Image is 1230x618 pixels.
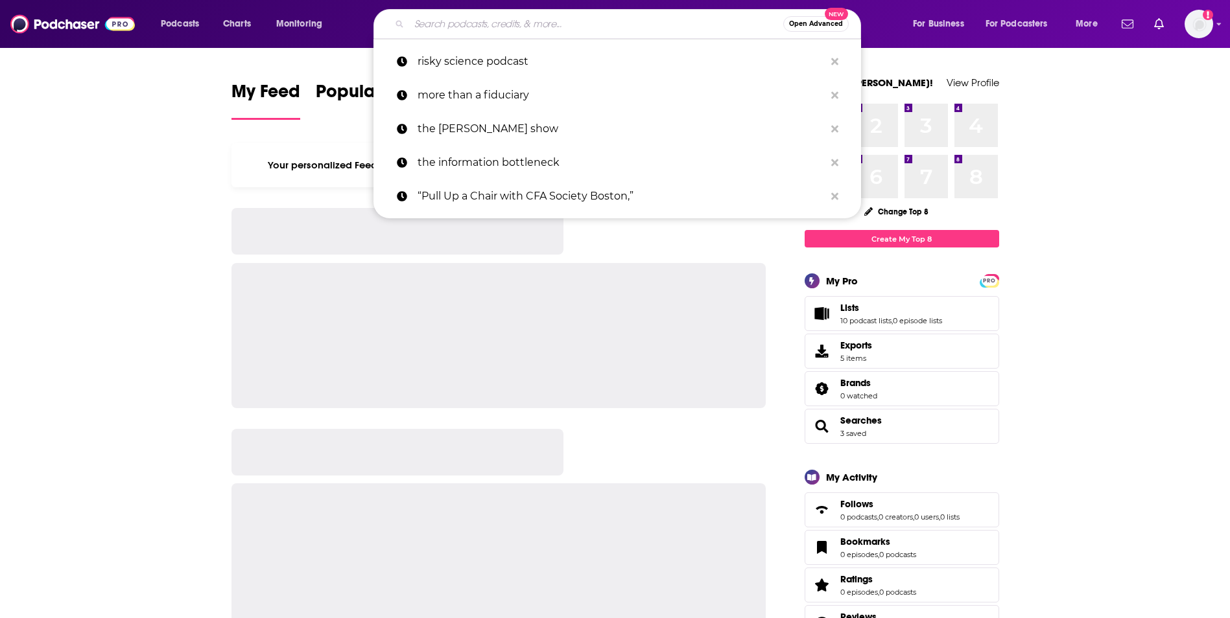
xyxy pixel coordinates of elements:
div: My Activity [826,471,877,483]
span: Searches [805,409,999,444]
span: Logged in as nshort92 [1185,10,1213,38]
a: 0 podcasts [879,588,916,597]
a: Bookmarks [809,538,835,556]
span: , [939,512,940,521]
span: 5 items [840,354,872,363]
a: Charts [215,14,259,34]
a: 0 podcasts [879,550,916,559]
a: Bookmarks [840,536,916,547]
img: Podchaser - Follow, Share and Rate Podcasts [10,12,135,36]
div: Search podcasts, credits, & more... [386,9,873,39]
span: Bookmarks [840,536,890,547]
span: , [892,316,893,325]
span: , [878,588,879,597]
a: 0 podcasts [840,512,877,521]
button: open menu [977,14,1067,34]
a: 0 lists [940,512,960,521]
a: 0 episodes [840,550,878,559]
span: Follows [840,498,873,510]
span: Exports [809,342,835,360]
span: Lists [805,296,999,331]
span: My Feed [231,80,300,110]
span: Exports [840,339,872,351]
a: risky science podcast [373,45,861,78]
span: PRO [982,276,997,286]
span: New [825,8,848,20]
span: More [1076,15,1098,33]
a: 0 watched [840,391,877,400]
a: the information bottleneck [373,146,861,179]
span: Podcasts [161,15,199,33]
span: Brands [840,377,871,389]
span: Open Advanced [789,21,843,27]
span: Bookmarks [805,530,999,565]
a: Welcome [PERSON_NAME]! [805,76,933,89]
p: more than a fiduciary [418,78,825,112]
input: Search podcasts, credits, & more... [409,14,783,34]
button: open menu [267,14,339,34]
a: the [PERSON_NAME] show [373,112,861,146]
a: Show notifications dropdown [1149,13,1169,35]
a: 0 users [914,512,939,521]
a: Create My Top 8 [805,230,999,247]
span: Brands [805,371,999,406]
a: Follows [809,501,835,519]
button: Change Top 8 [857,203,937,220]
span: Lists [840,302,859,314]
a: Ratings [809,576,835,594]
span: Charts [223,15,251,33]
a: 10 podcast lists [840,316,892,325]
span: Follows [805,492,999,527]
span: , [878,550,879,559]
a: Brands [809,380,835,398]
a: Lists [809,304,835,323]
span: , [877,512,879,521]
button: open menu [1067,14,1114,34]
a: View Profile [947,76,999,89]
a: 3 saved [840,429,866,438]
a: 0 episodes [840,588,878,597]
button: Show profile menu [1185,10,1213,38]
a: My Feed [231,80,300,120]
span: For Podcasters [986,15,1048,33]
a: PRO [982,275,997,285]
button: open menu [904,14,980,34]
a: Ratings [840,573,916,585]
p: risky science podcast [418,45,825,78]
img: User Profile [1185,10,1213,38]
a: “Pull Up a Chair with CFA Society Boston,” [373,179,861,213]
span: Ratings [840,573,873,585]
div: My Pro [826,275,858,287]
p: the joe pomp show [418,112,825,146]
a: Searches [840,415,882,426]
span: Monitoring [276,15,322,33]
button: open menu [152,14,216,34]
div: Your personalized Feed is curated based on the Podcasts, Creators, Users, and Lists that you Follow. [231,143,766,187]
span: , [913,512,914,521]
a: more than a fiduciary [373,78,861,112]
span: For Business [913,15,964,33]
a: Exports [805,334,999,369]
a: Popular Feed [316,80,426,120]
a: 0 creators [879,512,913,521]
svg: Add a profile image [1203,10,1213,20]
a: Lists [840,302,942,314]
a: Follows [840,498,960,510]
a: Show notifications dropdown [1117,13,1139,35]
span: Ratings [805,567,999,602]
a: Brands [840,377,877,389]
a: 0 episode lists [893,316,942,325]
p: “Pull Up a Chair with CFA Society Boston,” [418,179,825,213]
span: Popular Feed [316,80,426,110]
a: Searches [809,417,835,435]
button: Open AdvancedNew [783,16,849,32]
p: the information bottleneck [418,146,825,179]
